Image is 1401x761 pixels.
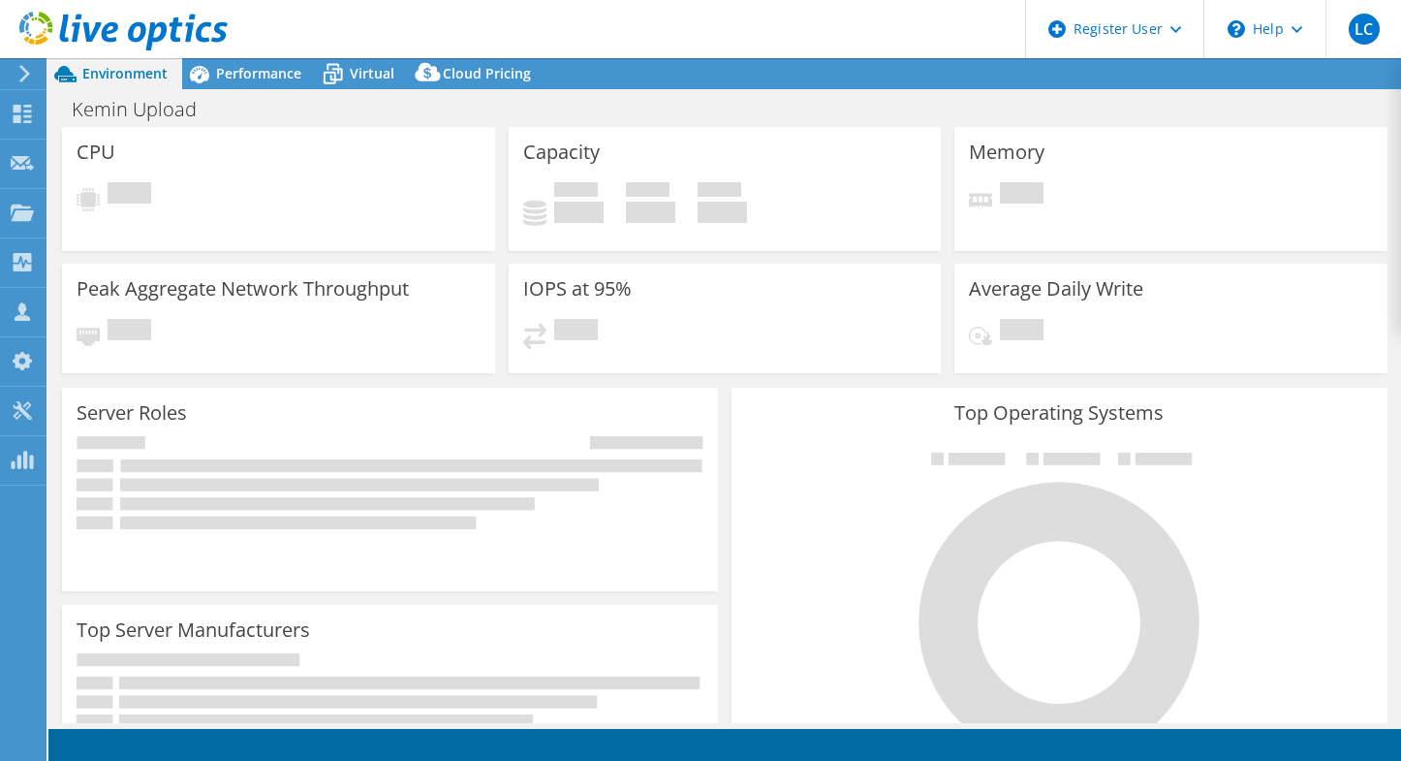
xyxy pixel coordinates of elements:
span: Free [626,182,669,202]
span: Pending [554,319,598,345]
span: LC [1349,14,1380,45]
h4: 0 GiB [698,202,747,223]
h3: Server Roles [77,402,187,424]
span: Performance [216,64,301,82]
h3: Average Daily Write [969,278,1143,300]
span: Environment [82,64,168,82]
span: Cloud Pricing [443,64,531,82]
span: Total [698,182,741,202]
svg: \n [1228,20,1245,38]
span: Used [554,182,598,202]
h4: 0 GiB [554,202,604,223]
span: Virtual [350,64,394,82]
h3: Memory [969,142,1044,163]
h3: IOPS at 95% [523,278,632,300]
h3: CPU [77,142,115,163]
span: Pending [1000,319,1043,345]
h3: Top Server Manufacturers [77,619,310,641]
span: Pending [1000,182,1043,208]
h4: 0 GiB [626,202,675,223]
h3: Capacity [523,142,600,163]
span: Pending [108,182,151,208]
h3: Top Operating Systems [746,402,1373,424]
span: Pending [108,319,151,345]
h3: Peak Aggregate Network Throughput [77,278,409,300]
h1: Kemin Upload [63,99,227,120]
